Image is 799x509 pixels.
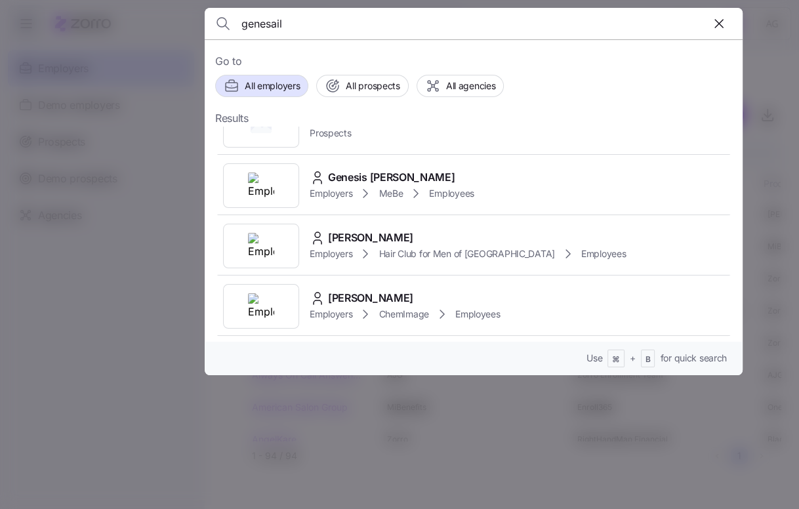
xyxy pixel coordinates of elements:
span: [PERSON_NAME] [328,230,413,246]
span: All prospects [346,79,399,92]
span: Prospects [310,127,369,140]
span: for quick search [660,352,727,365]
img: Employer logo [248,173,274,199]
span: [PERSON_NAME] [328,290,413,306]
button: All prospects [316,75,408,97]
img: Employer logo [248,233,274,259]
span: MeBe [379,187,403,200]
button: All agencies [417,75,504,97]
span: Results [215,110,249,127]
span: Employers [310,187,352,200]
span: Use [586,352,602,365]
span: B [645,354,651,365]
span: + [630,352,636,365]
span: Employees [429,187,474,200]
span: Hair Club for Men of [GEOGRAPHIC_DATA] [379,247,554,260]
span: Employees [581,247,626,260]
span: Employers [310,308,352,321]
span: ChemImage [379,308,428,321]
img: Employer logo [248,293,274,319]
span: Genesis [PERSON_NAME] [328,169,455,186]
span: All employers [245,79,300,92]
span: All agencies [446,79,496,92]
span: Employees [455,308,500,321]
span: Employers [310,247,352,260]
span: ⌘ [612,354,620,365]
button: All employers [215,75,308,97]
span: Go to [215,53,732,70]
